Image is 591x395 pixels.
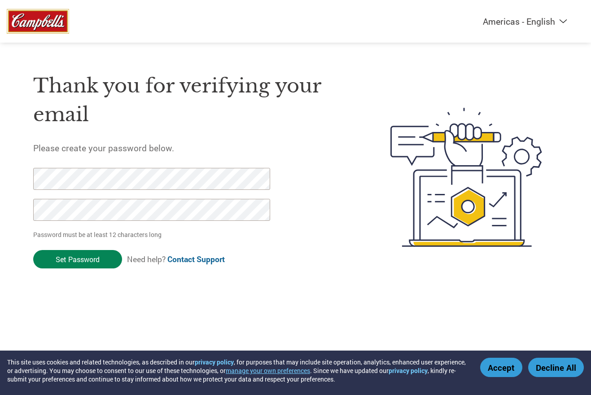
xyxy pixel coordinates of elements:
[7,9,69,34] img: Campbell’s
[33,250,122,268] input: Set Password
[127,254,225,264] span: Need help?
[33,71,348,129] h1: Thank you for verifying your email
[389,366,428,375] a: privacy policy
[226,366,310,375] button: manage your own preferences
[7,358,467,383] div: This site uses cookies and related technologies, as described in our , for purposes that may incl...
[167,254,225,264] a: Contact Support
[195,358,234,366] a: privacy policy
[528,358,584,377] button: Decline All
[33,230,273,239] p: Password must be at least 12 characters long
[374,58,558,296] img: create-password
[33,142,348,154] h5: Please create your password below.
[480,358,522,377] button: Accept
